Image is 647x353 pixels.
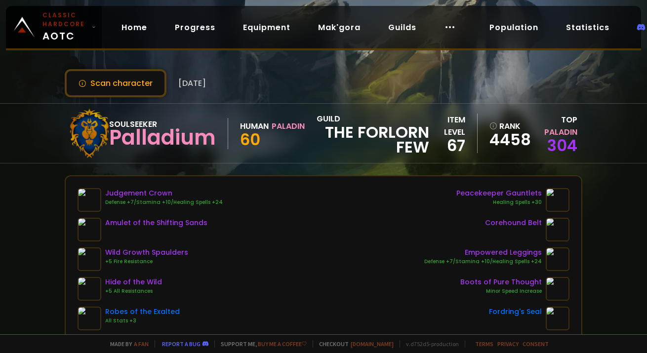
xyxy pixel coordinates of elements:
[429,114,465,138] div: item level
[167,17,223,38] a: Progress
[105,188,223,198] div: Judgement Crown
[104,340,149,348] span: Made by
[558,17,617,38] a: Statistics
[105,258,188,266] div: +5 Fire Resistance
[546,188,569,212] img: item-20264
[78,218,101,241] img: item-21507
[114,17,155,38] a: Home
[313,340,394,348] span: Checkout
[240,120,269,132] div: Human
[546,307,569,330] img: item-16058
[489,307,542,317] div: Fordring's Seal
[485,218,542,228] div: Corehound Belt
[42,11,88,29] small: Classic Hardcore
[429,138,465,153] div: 67
[178,77,206,89] span: [DATE]
[78,188,101,212] img: item-16955
[78,247,101,271] img: item-18810
[42,11,88,43] span: AOTC
[105,287,162,295] div: +5 All Resistances
[460,277,542,287] div: Boots of Pure Thought
[105,307,180,317] div: Robes of the Exalted
[351,340,394,348] a: [DOMAIN_NAME]
[65,69,166,97] button: Scan character
[489,132,526,147] a: 4458
[6,6,102,48] a: Classic HardcoreAOTC
[456,188,542,198] div: Peacekeeper Gauntlets
[547,134,577,157] a: 304
[162,340,201,348] a: Report a bug
[460,287,542,295] div: Minor Speed Increase
[544,126,577,138] span: Paladin
[214,340,307,348] span: Support me,
[105,277,162,287] div: Hide of the Wild
[489,120,526,132] div: rank
[272,120,305,132] div: Paladin
[532,114,577,138] div: Top
[482,17,546,38] a: Population
[134,340,149,348] a: a fan
[424,247,542,258] div: Empowered Leggings
[546,277,569,301] img: item-19437
[105,218,207,228] div: Amulet of the Shifting Sands
[380,17,424,38] a: Guilds
[105,198,223,206] div: Defense +7/Stamina +10/Healing Spells +24
[523,340,549,348] a: Consent
[400,340,459,348] span: v. d752d5 - production
[497,340,519,348] a: Privacy
[475,340,493,348] a: Terms
[310,17,368,38] a: Mak'gora
[546,218,569,241] img: item-19162
[456,198,542,206] div: Healing Spells +30
[546,247,569,271] img: item-19385
[235,17,298,38] a: Equipment
[105,317,180,325] div: All Stats +3
[105,247,188,258] div: Wild Growth Spaulders
[109,118,216,130] div: Soulseeker
[109,130,216,145] div: Palladium
[317,113,429,155] div: guild
[424,258,542,266] div: Defense +7/Stamina +10/Healing Spells +24
[78,307,101,330] img: item-13346
[317,125,429,155] span: The Forlorn Few
[240,128,260,151] span: 60
[258,340,307,348] a: Buy me a coffee
[78,277,101,301] img: item-18510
